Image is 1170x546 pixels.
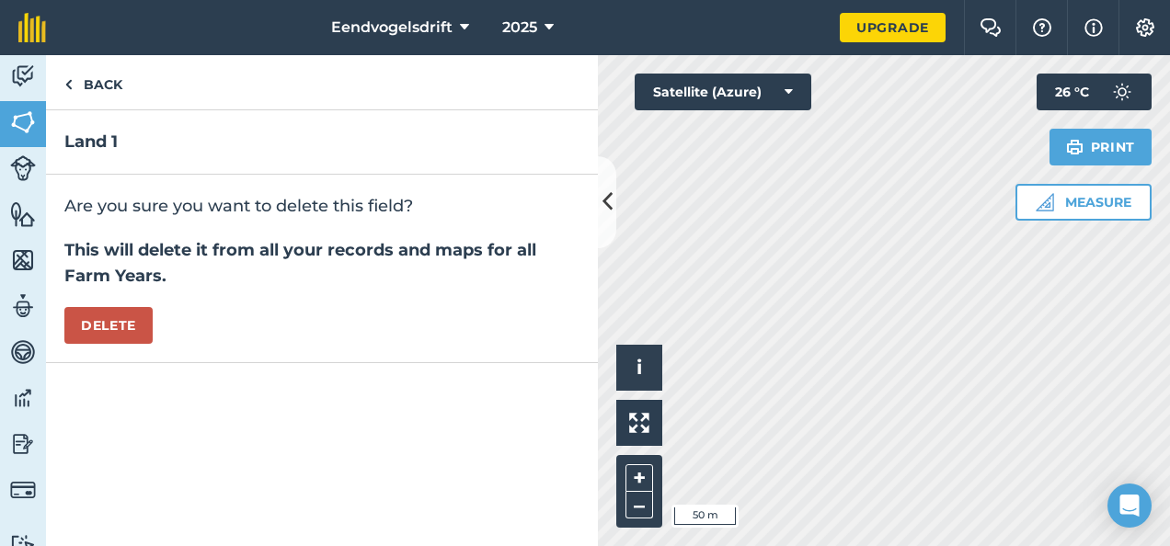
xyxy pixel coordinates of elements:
[637,356,642,379] span: i
[1015,184,1152,221] button: Measure
[1107,483,1152,528] div: Open Intercom Messenger
[331,17,453,39] span: Eendvogelsdrift
[10,292,36,320] img: svg+xml;base64,PD94bWwgdmVyc2lvbj0iMS4wIiBlbmNvZGluZz0idXRmLTgiPz4KPCEtLSBHZW5lcmF0b3I6IEFkb2JlIE...
[1050,129,1153,165] button: Print
[980,18,1002,37] img: Two speech bubbles overlapping with the left bubble in the forefront
[1084,17,1103,39] img: svg+xml;base64,PHN2ZyB4bWxucz0iaHR0cDovL3d3dy53My5vcmcvMjAwMC9zdmciIHdpZHRoPSIxNyIgaGVpZ2h0PSIxNy...
[1036,193,1054,211] img: Ruler icon
[10,384,36,412] img: svg+xml;base64,PD94bWwgdmVyc2lvbj0iMS4wIiBlbmNvZGluZz0idXRmLTgiPz4KPCEtLSBHZW5lcmF0b3I6IEFkb2JlIE...
[10,200,36,228] img: svg+xml;base64,PHN2ZyB4bWxucz0iaHR0cDovL3d3dy53My5vcmcvMjAwMC9zdmciIHdpZHRoPSI1NiIgaGVpZ2h0PSI2MC...
[64,240,536,286] strong: This will delete it from all your records and maps for all Farm Years.
[616,345,662,391] button: i
[502,17,537,39] span: 2025
[10,477,36,503] img: svg+xml;base64,PD94bWwgdmVyc2lvbj0iMS4wIiBlbmNvZGluZz0idXRmLTgiPz4KPCEtLSBHZW5lcmF0b3I6IEFkb2JlIE...
[10,246,36,274] img: svg+xml;base64,PHN2ZyB4bWxucz0iaHR0cDovL3d3dy53My5vcmcvMjAwMC9zdmciIHdpZHRoPSI1NiIgaGVpZ2h0PSI2MC...
[64,129,579,155] h2: Land 1
[1037,74,1152,110] button: 26 °C
[840,13,946,42] a: Upgrade
[46,55,141,109] a: Back
[1104,74,1141,110] img: svg+xml;base64,PD94bWwgdmVyc2lvbj0iMS4wIiBlbmNvZGluZz0idXRmLTgiPz4KPCEtLSBHZW5lcmF0b3I6IEFkb2JlIE...
[625,492,653,518] button: –
[629,413,649,433] img: Four arrows, one pointing top left, one top right, one bottom right and the last bottom left
[10,63,36,90] img: svg+xml;base64,PD94bWwgdmVyc2lvbj0iMS4wIiBlbmNvZGluZz0idXRmLTgiPz4KPCEtLSBHZW5lcmF0b3I6IEFkb2JlIE...
[10,108,36,136] img: svg+xml;base64,PHN2ZyB4bWxucz0iaHR0cDovL3d3dy53My5vcmcvMjAwMC9zdmciIHdpZHRoPSI1NiIgaGVpZ2h0PSI2MC...
[1066,136,1084,158] img: svg+xml;base64,PHN2ZyB4bWxucz0iaHR0cDovL3d3dy53My5vcmcvMjAwMC9zdmciIHdpZHRoPSIxOSIgaGVpZ2h0PSIyNC...
[64,74,73,96] img: svg+xml;base64,PHN2ZyB4bWxucz0iaHR0cDovL3d3dy53My5vcmcvMjAwMC9zdmciIHdpZHRoPSI5IiBoZWlnaHQ9IjI0Ii...
[625,464,653,492] button: +
[1134,18,1156,37] img: A cog icon
[1031,18,1053,37] img: A question mark icon
[64,193,579,219] p: Are you sure you want to delete this field?
[1055,74,1089,110] span: 26 ° C
[10,155,36,181] img: svg+xml;base64,PD94bWwgdmVyc2lvbj0iMS4wIiBlbmNvZGluZz0idXRmLTgiPz4KPCEtLSBHZW5lcmF0b3I6IEFkb2JlIE...
[18,13,46,42] img: fieldmargin Logo
[64,307,153,344] button: Delete
[10,430,36,458] img: svg+xml;base64,PD94bWwgdmVyc2lvbj0iMS4wIiBlbmNvZGluZz0idXRmLTgiPz4KPCEtLSBHZW5lcmF0b3I6IEFkb2JlIE...
[10,338,36,366] img: svg+xml;base64,PD94bWwgdmVyc2lvbj0iMS4wIiBlbmNvZGluZz0idXRmLTgiPz4KPCEtLSBHZW5lcmF0b3I6IEFkb2JlIE...
[635,74,811,110] button: Satellite (Azure)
